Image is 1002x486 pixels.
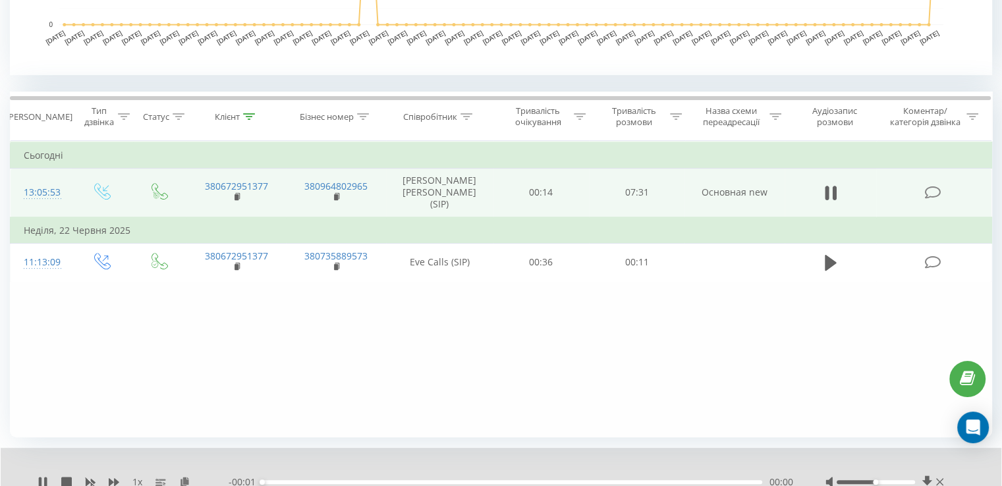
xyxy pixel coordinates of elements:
a: 380672951377 [205,180,268,192]
text: [DATE] [178,29,200,45]
text: [DATE] [140,29,161,45]
div: Бізнес номер [300,111,354,122]
text: [DATE] [196,29,218,45]
text: [DATE] [862,29,883,45]
td: [PERSON_NAME] [PERSON_NAME] (SIP) [386,169,493,217]
text: [DATE] [918,29,940,45]
text: [DATE] [64,29,86,45]
text: [DATE] [729,29,750,45]
text: [DATE] [767,29,789,45]
text: [DATE] [482,29,503,45]
text: [DATE] [101,29,123,45]
text: [DATE] [823,29,845,45]
text: [DATE] [501,29,522,45]
text: [DATE] [538,29,560,45]
text: [DATE] [557,29,579,45]
div: Назва схеми переадресації [697,105,766,128]
text: [DATE] [387,29,408,45]
td: Неділя, 22 Червня 2025 [11,217,992,244]
div: Accessibility label [873,479,878,485]
div: [PERSON_NAME] [6,111,72,122]
div: Тип дзвінка [83,105,114,128]
text: [DATE] [634,29,655,45]
text: [DATE] [235,29,256,45]
div: Статус [143,111,169,122]
div: Accessibility label [260,479,265,485]
div: Співробітник [403,111,457,122]
text: [DATE] [690,29,712,45]
text: [DATE] [329,29,351,45]
div: 11:13:09 [24,250,59,275]
a: 380735889573 [304,250,368,262]
text: [DATE] [292,29,314,45]
text: [DATE] [424,29,446,45]
text: [DATE] [310,29,332,45]
div: Коментар/категорія дзвінка [886,105,963,128]
text: [DATE] [804,29,826,45]
text: 0 [49,21,53,28]
text: [DATE] [748,29,769,45]
text: [DATE] [785,29,807,45]
text: [DATE] [596,29,617,45]
td: Eve Calls (SIP) [386,243,493,281]
a: 380672951377 [205,250,268,262]
text: [DATE] [368,29,389,45]
text: [DATE] [671,29,693,45]
div: Клієнт [215,111,240,122]
td: 07:31 [589,169,684,217]
div: Аудіозапис розмови [796,105,874,128]
text: [DATE] [881,29,903,45]
text: [DATE] [710,29,731,45]
text: [DATE] [899,29,921,45]
text: [DATE] [273,29,294,45]
text: [DATE] [406,29,428,45]
td: 00:11 [589,243,684,281]
div: Тривалість очікування [505,105,571,128]
text: [DATE] [348,29,370,45]
td: Основная new [684,169,784,217]
td: 00:14 [493,169,589,217]
text: [DATE] [520,29,542,45]
text: [DATE] [215,29,237,45]
div: Тривалість розмови [601,105,667,128]
text: [DATE] [45,29,67,45]
td: 00:36 [493,243,589,281]
text: [DATE] [443,29,465,45]
div: Open Intercom Messenger [957,412,989,443]
text: [DATE] [254,29,275,45]
td: Сьогодні [11,142,992,169]
text: [DATE] [159,29,181,45]
text: [DATE] [82,29,104,45]
text: [DATE] [615,29,636,45]
a: 380964802965 [304,180,368,192]
div: 13:05:53 [24,180,59,205]
text: [DATE] [653,29,675,45]
text: [DATE] [843,29,864,45]
text: [DATE] [462,29,484,45]
text: [DATE] [121,29,142,45]
text: [DATE] [576,29,598,45]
